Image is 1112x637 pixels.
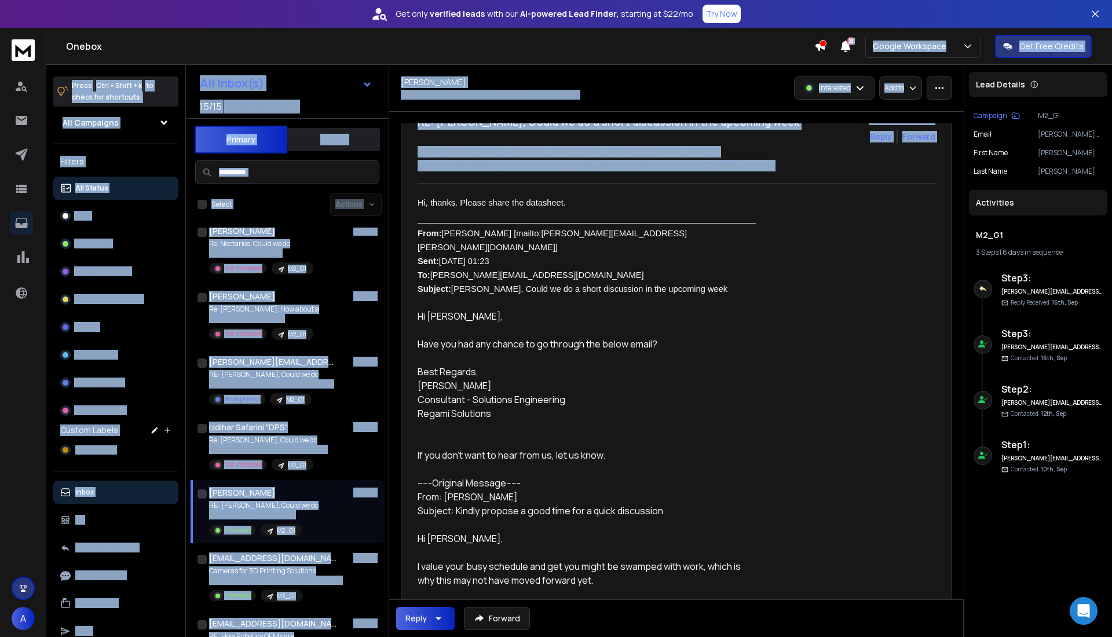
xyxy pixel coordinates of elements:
p: First Name [974,148,1008,158]
button: Get Free Credits [995,35,1092,58]
span: From: [418,283,442,292]
p: -----Original Message----- [418,530,756,544]
label: Select [211,200,232,209]
button: Meeting Booked [53,260,178,283]
button: All Status [53,177,178,200]
h6: [PERSON_NAME][EMAIL_ADDRESS][PERSON_NAME][DOMAIN_NAME] [1001,287,1103,296]
p: Sent [75,627,92,636]
img: logo [12,39,35,61]
h1: Izdihar Safarini "DPS" [209,422,288,433]
p: [DATE] [353,488,379,497]
p: Wrong Person [224,395,261,404]
p: All [75,515,84,525]
button: Lead [53,204,178,228]
p: Interested [224,526,251,535]
b: Subject: [418,339,451,348]
h6: Step 1 : [1001,438,1103,452]
h3: Filters [53,153,178,170]
button: Inbox [53,481,178,504]
p: Lead Details [976,79,1025,90]
span: 10th, Sep [1041,465,1067,473]
h6: Step 3 : [1001,327,1103,341]
p: RE: [PERSON_NAME], Could we do [209,370,334,379]
p: Cameras for 3D Printing Solutions [209,566,343,576]
h6: [PERSON_NAME][EMAIL_ADDRESS][PERSON_NAME][DOMAIN_NAME] [1001,343,1103,352]
p: Regami Solutions [418,461,756,475]
h6: [PERSON_NAME][EMAIL_ADDRESS][PERSON_NAME][DOMAIN_NAME] [1001,398,1103,407]
h1: M2_G1 [976,229,1100,241]
p: Wrong person [74,378,124,387]
p: [DATE] [353,357,379,367]
p: Contacted [1011,354,1067,363]
button: Not Interested [53,399,178,422]
h1: [PERSON_NAME] [209,291,275,302]
p: Subject: Kindly propose a good time for a quick discussion [418,558,756,572]
p: Lead [74,211,91,221]
button: Reply [870,185,892,197]
span: 12th, Sep [1041,409,1066,418]
h1: Onebox [66,39,814,53]
button: Automatic Replies [53,536,178,559]
span: 6 days in sequence [1003,247,1063,257]
b: Sent: [418,311,439,320]
button: All [53,508,178,532]
button: Cold Response [53,438,178,462]
h1: All Campaigns [63,117,119,129]
p: Re: Nectarios, Could we do [209,239,313,248]
p: Interested [74,239,112,248]
p: Unread only [75,599,118,608]
p: [DATE] [353,292,379,301]
div: Activities [969,190,1107,215]
p: All Status [75,184,108,193]
p: Re: [PERSON_NAME], Could we do [209,435,328,445]
p: Out of office [74,350,117,360]
p: Re: [PERSON_NAME], How about a [209,305,319,314]
p: Not Interested [224,330,262,338]
p: Get Free Credits [1019,41,1084,52]
p: Meeting Completed [74,295,143,304]
p: Add to [884,83,904,93]
h6: Step 2 : [1001,382,1103,396]
p: Not Interested [74,406,126,415]
div: Forward [902,185,935,197]
button: Unread only [53,592,178,615]
button: Reply [396,607,455,630]
p: Have you had any chance to go through the below email? [418,391,756,405]
h1: [PERSON_NAME][EMAIL_ADDRESS][PERSON_NAME][DOMAIN_NAME] [209,356,336,368]
button: Interested [53,232,178,255]
p: [DATE] [353,423,379,432]
p: Reply Received [1011,298,1078,307]
p: Consultant - Solutions Engineering [418,447,756,461]
p: Google Workspace [873,41,951,52]
p: Hi [PERSON_NAME], Hi [PERSON_NAME] [209,576,343,585]
h1: [EMAIL_ADDRESS][DOMAIN_NAME] [209,618,336,629]
b: To: [418,325,430,334]
p: How do I unsubscribe? I [209,248,313,258]
p: Unsubscribe — > On Sep [209,314,319,323]
p: M2_G1 [288,461,306,470]
strong: AI-powered Lead Finder, [520,8,619,20]
div: | [976,248,1100,257]
button: All Inbox(s) [191,72,382,95]
p: Last Name [974,167,1007,176]
span: 16th, Sep [1052,298,1078,306]
h3: Inboxes selected [224,100,298,114]
p: Email [974,130,992,139]
p: Inbox [75,488,94,497]
span: Ctrl + Shift + k [94,79,144,92]
button: Awaiting Reply [53,564,178,587]
span: 28 [847,37,855,45]
p: from: [PERSON_NAME] <[PERSON_NAME][EMAIL_ADDRESS][DOMAIN_NAME]> [418,200,935,212]
p: Campaign [974,111,1007,120]
p: From: [PERSON_NAME] [418,544,756,558]
p: [PERSON_NAME], I receive hundreds of [209,379,334,389]
p: Awaiting Reply [75,571,126,580]
p: Hi [PERSON_NAME], [418,586,756,600]
p: Hi [PERSON_NAME], [418,364,756,378]
p: Automatic Replies [75,543,138,552]
button: Out of office [53,343,178,367]
button: Closed [53,316,178,339]
h1: [PERSON_NAME] [209,487,275,499]
span: 3 Steps [976,247,998,257]
div: Open Intercom Messenger [1070,597,1098,625]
